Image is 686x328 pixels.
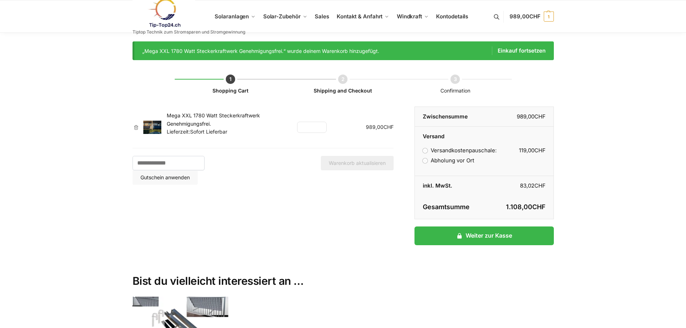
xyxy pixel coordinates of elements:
a: Einkauf fortsetzen [492,46,546,55]
a: Kontodetails [433,0,471,33]
a: Mega XXL 1780 Watt Steckerkraftwerk Genehmigungsfrei. [167,112,260,126]
span: CHF [534,147,546,154]
span: Windkraft [397,13,422,20]
span: Kontodetails [436,13,468,20]
span: Lieferzeit: [167,129,227,135]
a: Weiter zur Kasse [414,226,553,245]
bdi: 989,00 [517,113,546,120]
span: Sales [315,13,329,20]
span: Kontakt & Anfahrt [337,13,382,20]
span: CHF [529,13,541,20]
a: 989,00CHF 1 [510,6,553,27]
a: Shopping Cart [212,87,248,94]
a: Mega XXL 1780 Watt Steckerkraftwerk Genehmigungsfrei. aus dem Warenkorb entfernen [133,125,140,130]
div: „Mega XXL 1780 Watt Steckerkraftwerk Genehmigungsfrei.“ wurde deinem Warenkorb hinzugefügt. [142,46,546,55]
p: Tiptop Technik zum Stromsparen und Stromgewinnung [133,30,245,34]
label: Versandkostenpauschale: [423,147,496,154]
bdi: 989,00 [366,124,394,130]
span: 989,00 [510,13,540,20]
span: Sofort Lieferbar [190,129,227,135]
a: Sales [312,0,332,33]
a: Solar-Zubehör [260,0,310,33]
button: Warenkorb aktualisieren [321,156,394,170]
a: Windkraft [394,0,432,33]
span: Confirmation [440,87,470,94]
span: CHF [534,113,546,120]
span: CHF [532,203,546,211]
th: Versand [415,127,553,141]
a: Shipping and Checkout [314,87,372,94]
th: inkl. MwSt. [415,176,484,196]
span: Solar-Zubehör [263,13,301,20]
span: CHF [534,182,546,189]
img: Warenkorb 1 [143,121,161,134]
input: Produktmenge [308,123,316,132]
button: Gutschein anwenden [133,170,198,185]
bdi: 119,00 [519,147,546,154]
h2: Bist du vielleicht interessiert an … [133,274,554,288]
span: 1 [544,12,554,22]
th: Gesamtsumme [415,196,484,219]
a: Kontakt & Anfahrt [334,0,392,33]
bdi: 83,02 [520,182,546,189]
bdi: 1.108,00 [506,203,546,211]
th: Zwischensumme [415,107,484,127]
label: Abholung vor Ort [423,157,474,164]
span: CHF [384,124,394,130]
